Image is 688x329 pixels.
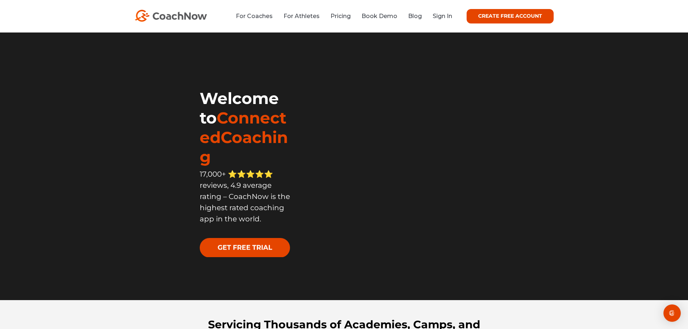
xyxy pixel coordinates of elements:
h1: Welcome to [200,88,292,166]
a: For Athletes [284,13,320,20]
div: Open Intercom Messenger [663,304,681,322]
img: CoachNow Logo [135,10,207,22]
span: 17,000+ ⭐️⭐️⭐️⭐️⭐️ reviews, 4.9 average rating – CoachNow is the highest rated coaching app in th... [200,170,290,223]
a: For Coaches [236,13,273,20]
img: GET FREE TRIAL [200,238,290,257]
a: Blog [408,13,422,20]
a: Book Demo [362,13,397,20]
a: Pricing [330,13,351,20]
span: ConnectedCoaching [200,108,288,166]
a: CREATE FREE ACCOUNT [467,9,554,23]
a: Sign In [433,13,452,20]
